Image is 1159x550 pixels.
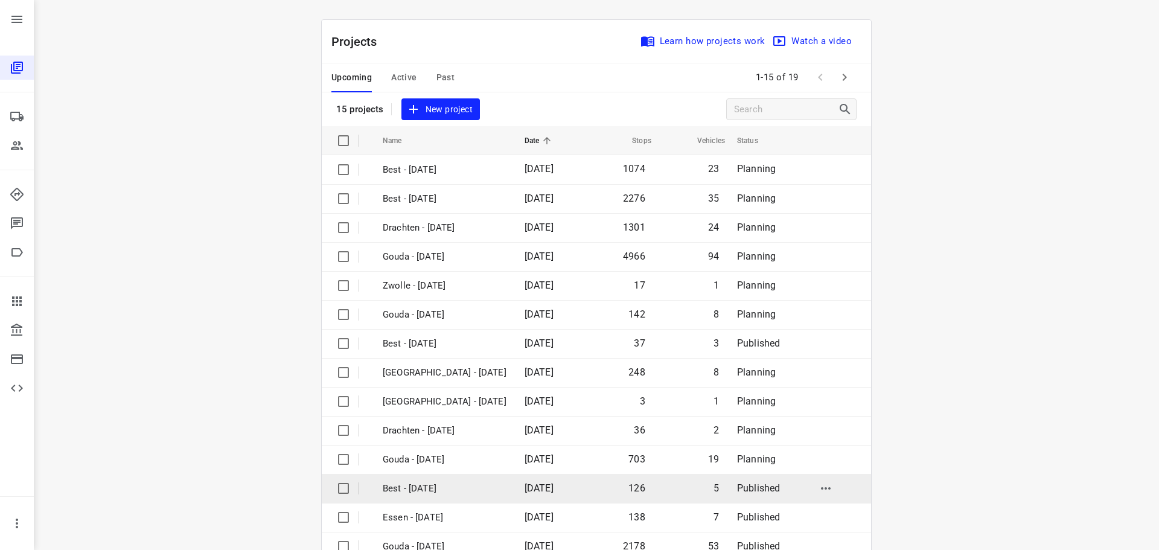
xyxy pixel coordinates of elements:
span: [DATE] [525,193,554,204]
span: 8 [714,309,719,320]
span: [DATE] [525,366,554,378]
span: Name [383,133,418,148]
p: Zwolle - Friday [383,279,506,293]
span: 19 [708,453,719,465]
p: Drachten - Thursday [383,424,506,438]
input: Search projects [734,100,838,119]
span: 138 [628,511,645,523]
span: Planning [737,424,776,436]
span: Planning [737,453,776,465]
span: 2 [714,424,719,436]
span: Published [737,511,781,523]
span: Active [391,70,417,85]
div: Search [838,102,856,117]
span: 5 [714,482,719,494]
p: Gouda - Thursday [383,453,506,467]
p: Best - Wednesday [383,163,506,177]
p: 15 projects [336,104,384,115]
span: New project [409,102,473,117]
span: 17 [634,280,645,291]
span: 126 [628,482,645,494]
span: [DATE] [525,482,554,494]
span: Next Page [832,65,857,89]
span: Planning [737,366,776,378]
span: 4966 [623,251,645,262]
p: Best - Friday [383,337,506,351]
span: Planning [737,251,776,262]
p: Antwerpen - Thursday [383,395,506,409]
span: Upcoming [331,70,372,85]
span: [DATE] [525,280,554,291]
span: Status [737,133,774,148]
p: Zwolle - Thursday [383,366,506,380]
span: 1-15 of 19 [751,65,803,91]
span: 36 [634,424,645,436]
span: 8 [714,366,719,378]
span: 1301 [623,222,645,233]
span: [DATE] [525,337,554,349]
span: 94 [708,251,719,262]
span: 1 [714,280,719,291]
p: Best - [DATE] [383,482,506,496]
span: Past [436,70,455,85]
span: Previous Page [808,65,832,89]
p: Best - Monday [383,192,506,206]
span: 3 [714,337,719,349]
span: Planning [737,163,776,174]
span: Planning [737,395,776,407]
span: Planning [737,309,776,320]
span: [DATE] [525,309,554,320]
span: Date [525,133,555,148]
span: 24 [708,222,719,233]
span: [DATE] [525,424,554,436]
span: [DATE] [525,222,554,233]
span: [DATE] [525,395,554,407]
p: Gouda - Monday [383,250,506,264]
span: Vehicles [682,133,725,148]
span: [DATE] [525,163,554,174]
span: Planning [737,280,776,291]
span: 248 [628,366,645,378]
span: 142 [628,309,645,320]
span: 2276 [623,193,645,204]
span: 7 [714,511,719,523]
span: Stops [616,133,651,148]
span: [DATE] [525,251,554,262]
span: Published [737,337,781,349]
span: 3 [640,395,645,407]
span: 703 [628,453,645,465]
p: Projects [331,33,387,51]
span: [DATE] [525,453,554,465]
span: Planning [737,193,776,204]
span: Planning [737,222,776,233]
span: 23 [708,163,719,174]
p: Gouda - Friday [383,308,506,322]
span: 37 [634,337,645,349]
p: Drachten - Monday [383,221,506,235]
p: Essen - Wednesday [383,511,506,525]
button: New project [401,98,480,121]
span: [DATE] [525,511,554,523]
span: 1 [714,395,719,407]
span: 35 [708,193,719,204]
span: Published [737,482,781,494]
span: 1074 [623,163,645,174]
